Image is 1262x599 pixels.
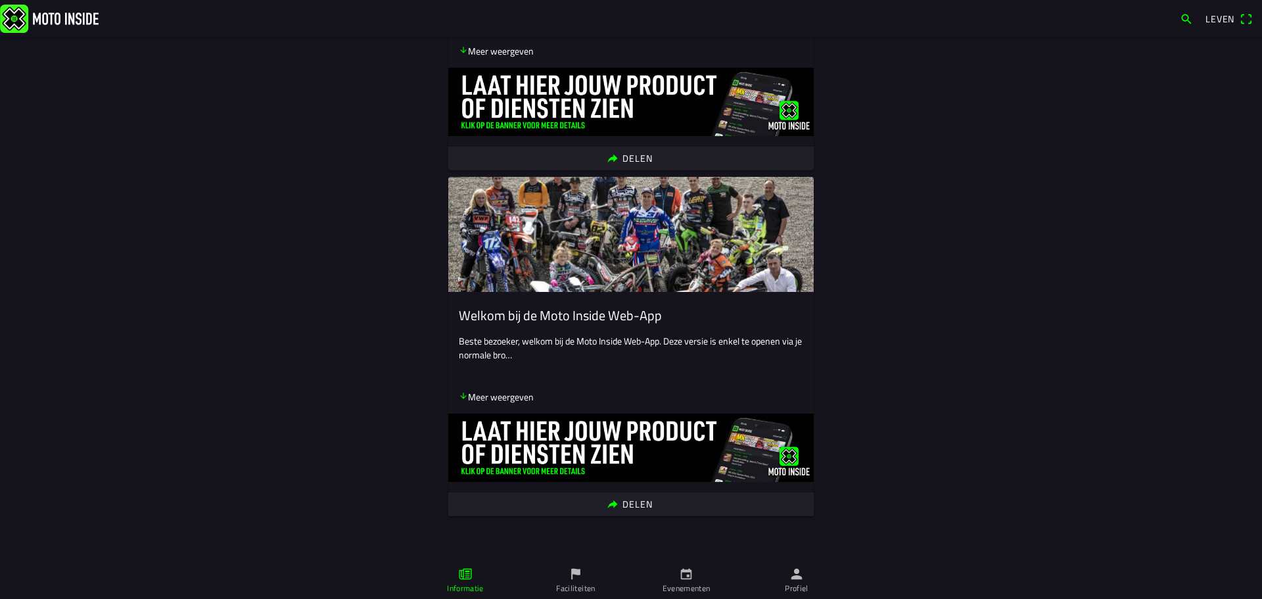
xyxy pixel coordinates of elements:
[459,45,468,55] ion-icon: pijl naar beneden
[663,582,711,594] font: Evenementen
[556,582,595,594] font: Faciliteiten
[468,44,534,58] font: Meer weergeven
[468,390,534,404] font: Meer weergeven
[448,177,814,292] img: nW0cAmwXtqfsFZwZxk8cC26AzHZbuk8JuaxNeA8f.jpeg
[789,567,804,581] ion-icon: persoon
[459,334,804,362] font: Beste bezoeker, welkom bij de Moto Inside Web-App. Deze versie is enkel te openen via je normale ...
[448,68,814,136] img: ovdhpoPiYVyyWxH96Op6EavZdUOyIWdtEOENrLni.jpg
[459,391,468,400] ion-icon: pijl naar beneden
[459,305,662,325] font: Welkom bij de Moto Inside Web-App
[622,151,652,165] font: Delen
[447,582,484,594] font: Informatie
[569,567,583,581] ion-icon: vlag
[622,497,652,511] font: Delen
[1199,7,1259,30] a: Levenqr-scanner
[785,582,808,594] font: Profiel
[458,567,473,581] ion-icon: papier
[1173,7,1200,30] a: zoekopdracht
[1205,12,1234,26] font: Leven
[679,567,693,581] ion-icon: kalender
[448,414,814,482] img: ovdhpoPiYVyyWxH96Op6EavZdUOyIWdtEOENrLni.jpg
